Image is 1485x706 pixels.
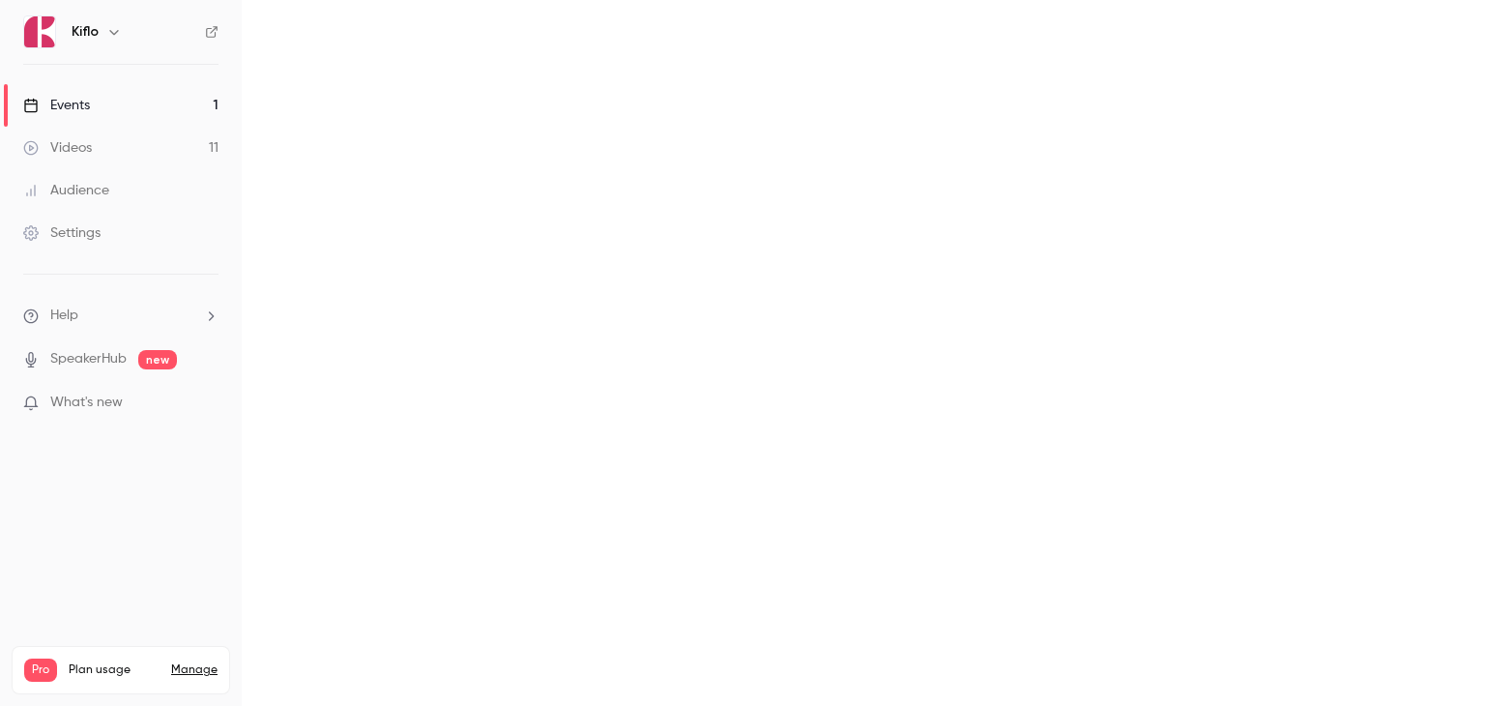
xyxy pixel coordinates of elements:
div: Settings [23,223,101,243]
a: SpeakerHub [50,349,127,369]
h6: Kiflo [72,22,99,42]
div: Events [23,96,90,115]
li: help-dropdown-opener [23,306,218,326]
span: What's new [50,393,123,413]
span: new [138,350,177,369]
span: Help [50,306,78,326]
img: Kiflo [24,16,55,47]
iframe: Noticeable Trigger [195,395,218,412]
span: Pro [24,659,57,682]
span: Plan usage [69,662,160,678]
a: Manage [171,662,218,678]
div: Videos [23,138,92,158]
div: Audience [23,181,109,200]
